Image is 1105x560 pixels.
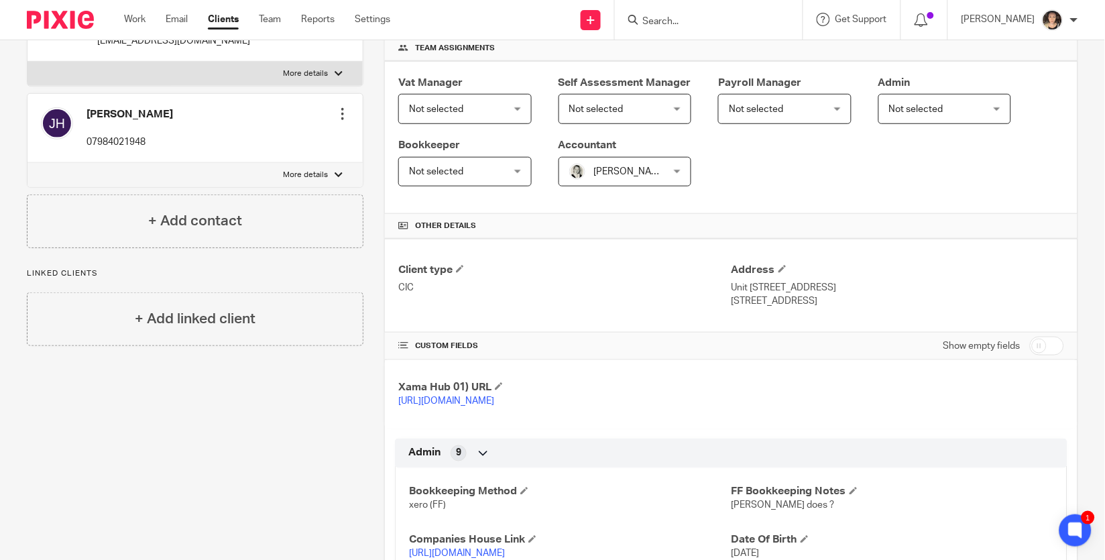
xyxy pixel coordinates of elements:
span: xero (FF) [409,501,446,510]
a: Reports [301,13,335,26]
p: More details [283,170,328,180]
span: Not selected [409,105,463,114]
p: [PERSON_NAME] [962,13,1035,26]
h4: + Add linked client [135,309,255,329]
h4: Client type [398,263,731,277]
p: CIC [398,281,731,294]
span: Team assignments [415,43,495,54]
p: [EMAIL_ADDRESS][DOMAIN_NAME] [97,34,250,48]
p: Linked clients [27,268,363,279]
img: DA590EE6-2184-4DF2-A25D-D99FB904303F_1_201_a.jpeg [569,164,585,180]
span: Not selected [409,167,463,176]
a: [URL][DOMAIN_NAME] [409,549,505,559]
a: Work [124,13,146,26]
input: Search [642,16,762,28]
h4: CUSTOM FIELDS [398,341,731,351]
a: Email [166,13,188,26]
span: Vat Manager [398,77,463,88]
span: [PERSON_NAME] [594,167,668,176]
a: Settings [355,13,390,26]
span: [DATE] [732,549,760,559]
span: Not selected [729,105,783,114]
span: [PERSON_NAME] does ? [732,501,835,510]
a: [URL][DOMAIN_NAME] [398,396,494,406]
img: svg%3E [41,107,73,139]
p: Unit [STREET_ADDRESS] [732,281,1064,294]
span: 9 [456,447,461,460]
span: Admin [408,446,441,460]
a: Clients [208,13,239,26]
span: Payroll Manager [718,77,801,88]
h4: Bookkeeping Method [409,485,731,499]
img: 324535E6-56EA-408B-A48B-13C02EA99B5D.jpeg [1042,9,1063,31]
span: Not selected [889,105,943,114]
a: Team [259,13,281,26]
h4: [PERSON_NAME] [86,107,173,121]
p: 07984021948 [86,135,173,149]
span: Self Assessment Manager [559,77,691,88]
span: Admin [878,77,911,88]
h4: Companies House Link [409,533,731,547]
div: 1 [1082,511,1095,524]
h4: + Add contact [148,211,242,231]
p: More details [283,68,328,79]
h4: Date Of Birth [732,533,1053,547]
span: Other details [415,221,476,231]
span: Not selected [569,105,624,114]
span: Get Support [835,15,887,24]
p: [STREET_ADDRESS] [732,294,1064,308]
span: Bookkeeper [398,139,460,150]
img: Pixie [27,11,94,29]
h4: Xama Hub 01) URL [398,380,731,394]
h4: Address [732,263,1064,277]
span: Accountant [559,139,617,150]
h4: FF Bookkeeping Notes [732,485,1053,499]
label: Show empty fields [943,339,1021,353]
